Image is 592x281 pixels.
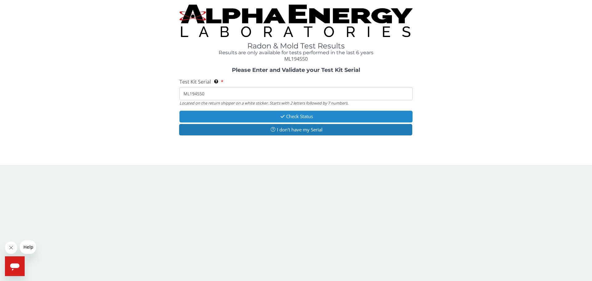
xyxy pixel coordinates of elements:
div: Located on the return shipper on a white sticker. Starts with 2 letters followed by 7 numbers. [179,100,413,106]
span: Test Kit Serial [179,78,211,85]
h4: Results are only available for tests performed in the last 6 years [179,50,413,56]
iframe: Message from company [20,240,36,254]
iframe: Close message [5,242,17,254]
button: Check Status [179,111,413,122]
img: TightCrop.jpg [179,5,413,37]
h1: Radon & Mold Test Results [179,42,413,50]
strong: Please Enter and Validate your Test Kit Serial [232,67,360,73]
iframe: Button to launch messaging window [5,256,25,276]
span: ML194550 [284,56,308,62]
button: I don't have my Serial [179,124,412,135]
